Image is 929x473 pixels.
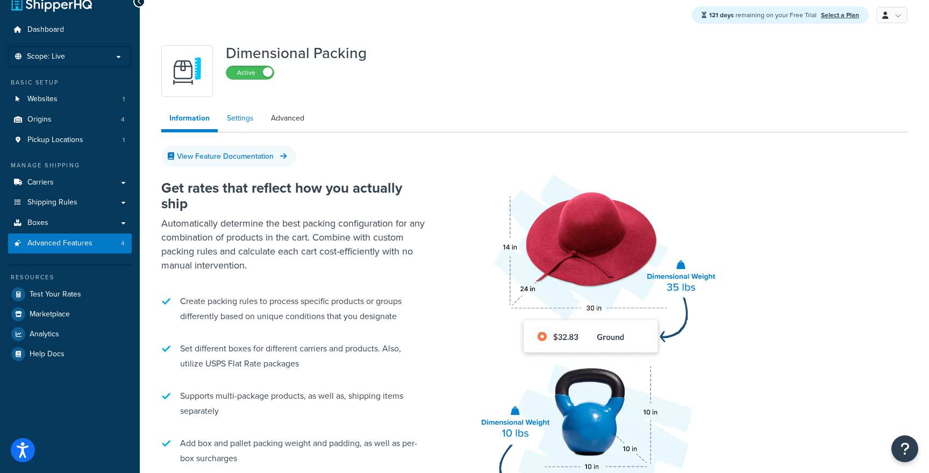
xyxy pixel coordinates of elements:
span: Dashboard [27,25,64,34]
a: Advanced Features4 [8,234,132,253]
strong: 121 days [709,10,734,20]
a: Information [161,108,218,132]
a: Origins4 [8,110,132,130]
span: Marketplace [30,310,70,319]
span: Websites [27,95,58,104]
a: Test Your Rates [8,285,132,304]
span: Scope: Live [27,52,65,61]
a: Pickup Locations1 [8,130,132,150]
span: Help Docs [30,350,65,359]
a: Marketplace [8,305,132,324]
span: Shipping Rules [27,198,77,207]
span: Boxes [27,218,48,228]
span: Analytics [30,330,59,339]
span: Origins [27,115,52,124]
span: Pickup Locations [27,136,83,145]
a: Select a Plan [821,10,859,20]
span: Carriers [27,178,54,187]
a: Analytics [8,324,132,344]
h2: Get rates that reflect how you actually ship [161,180,430,211]
label: Active [226,66,274,79]
li: Create packing rules to process specific products or groups differently based on unique condition... [161,288,430,329]
span: 1 [123,95,125,104]
span: 4 [121,239,125,248]
span: 1 [123,136,125,145]
li: Set different boxes for different carriers and products. Also, utilize USPS Flat Rate packages [161,336,430,377]
img: DTVBYsAAAAAASUVORK5CYII= [168,52,206,90]
a: Help Docs [8,344,132,364]
a: Dashboard [8,20,132,40]
a: Shipping Rules [8,193,132,213]
a: Websites1 [8,89,132,109]
li: Supports multi-package products, as well as, shipping items separately [161,383,430,424]
h1: Dimensional Packing [226,45,367,61]
a: View Feature Documentation [161,146,296,167]
li: Origins [8,110,132,130]
li: Websites [8,89,132,109]
span: Test Your Rates [30,290,81,299]
li: Advanced Features [8,234,132,253]
button: Open Resource Center [891,435,918,462]
span: 4 [121,115,125,124]
li: Add box and pallet packing weight and padding, as well as per-box surcharges [161,430,430,471]
a: Carriers [8,173,132,193]
a: Boxes [8,213,132,233]
span: remaining on your Free Trial [709,10,818,20]
a: Advanced [263,108,312,129]
div: Manage Shipping [8,161,132,170]
div: Basic Setup [8,78,132,87]
div: Resources [8,273,132,282]
span: Advanced Features [27,239,92,248]
a: Settings [219,108,262,129]
li: Pickup Locations [8,130,132,150]
p: Automatically determine the best packing configuration for any combination of products in the car... [161,216,430,272]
